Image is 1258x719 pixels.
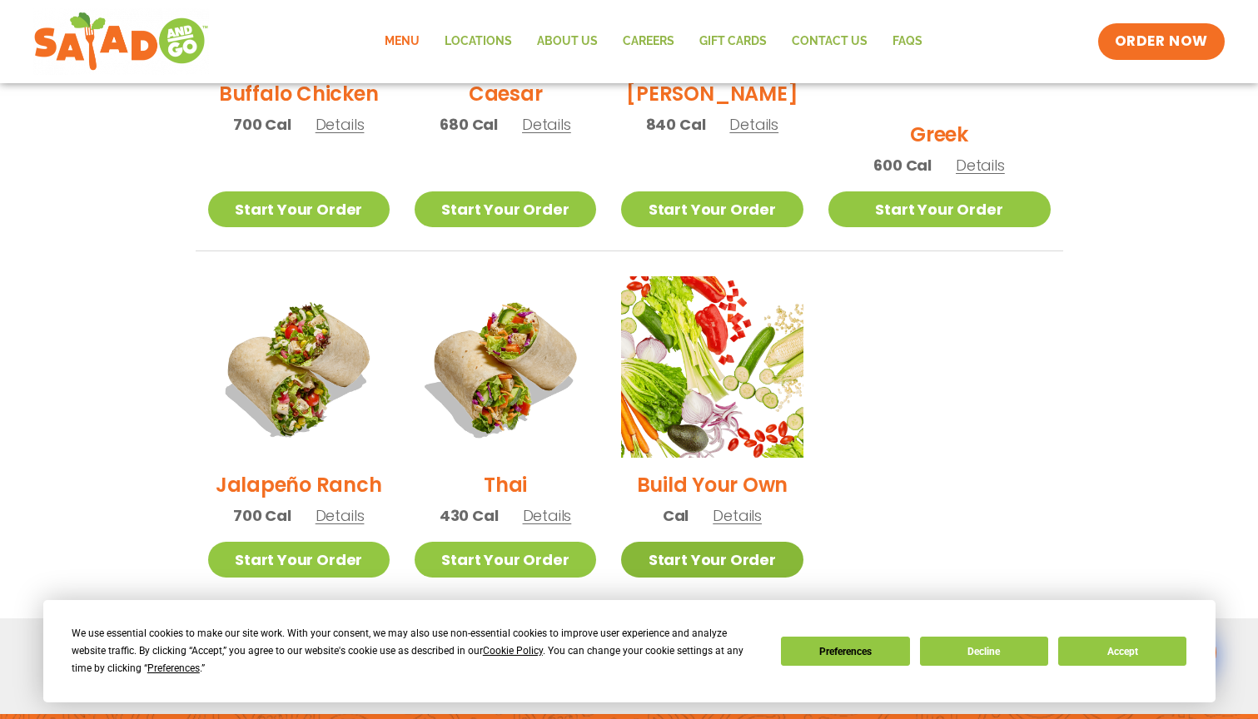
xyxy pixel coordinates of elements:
[72,625,761,677] div: We use essential cookies to make our site work. With your consent, we may also use non-essential ...
[621,542,803,578] a: Start Your Order
[147,662,200,674] span: Preferences
[713,505,762,526] span: Details
[729,114,778,135] span: Details
[687,22,779,61] a: GIFT CARDS
[208,276,390,458] img: Product photo for Jalapeño Ranch Wrap
[440,113,498,136] span: 680 Cal
[637,470,788,499] h2: Build Your Own
[828,191,1051,227] a: Start Your Order
[621,276,803,458] img: Product photo for Build Your Own
[316,505,365,526] span: Details
[523,505,572,526] span: Details
[610,22,687,61] a: Careers
[440,504,499,527] span: 430 Cal
[208,542,390,578] a: Start Your Order
[663,504,689,527] span: Cal
[483,645,543,657] span: Cookie Policy
[646,113,706,136] span: 840 Cal
[316,114,365,135] span: Details
[956,155,1005,176] span: Details
[781,637,909,666] button: Preferences
[372,22,935,61] nav: Menu
[880,22,935,61] a: FAQs
[415,542,596,578] a: Start Your Order
[233,504,291,527] span: 700 Cal
[522,114,571,135] span: Details
[372,22,432,61] a: Menu
[219,79,378,108] h2: Buffalo Chicken
[1115,32,1208,52] span: ORDER NOW
[208,191,390,227] a: Start Your Order
[43,600,1216,702] div: Cookie Consent Prompt
[1058,637,1186,666] button: Accept
[216,470,382,499] h2: Jalapeño Ranch
[920,637,1048,666] button: Decline
[873,154,932,176] span: 600 Cal
[33,8,209,75] img: new-SAG-logo-768×292
[233,113,291,136] span: 700 Cal
[779,22,880,61] a: Contact Us
[415,191,596,227] a: Start Your Order
[910,120,968,149] h2: Greek
[626,79,798,108] h2: [PERSON_NAME]
[432,22,525,61] a: Locations
[1098,23,1225,60] a: ORDER NOW
[484,470,527,499] h2: Thai
[621,191,803,227] a: Start Your Order
[469,79,543,108] h2: Caesar
[525,22,610,61] a: About Us
[415,276,596,458] img: Product photo for Thai Wrap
